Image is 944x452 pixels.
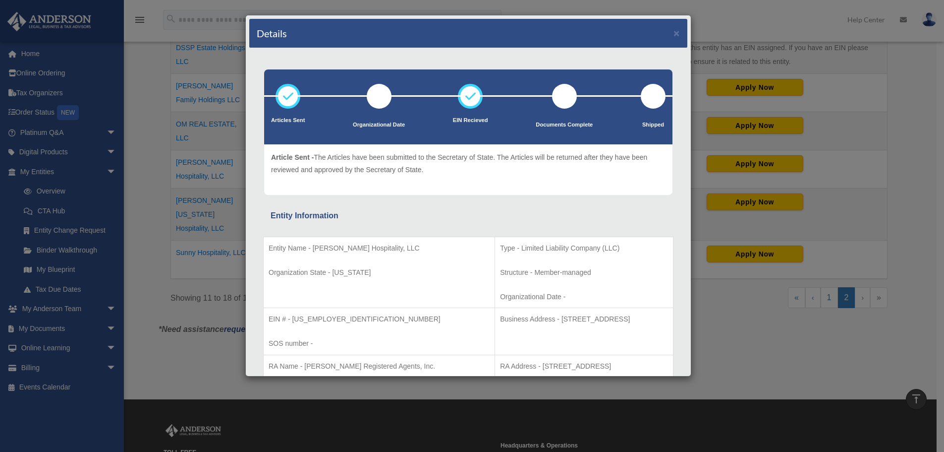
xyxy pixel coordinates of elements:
[500,291,668,303] p: Organizational Date -
[269,360,490,373] p: RA Name - [PERSON_NAME] Registered Agents, Inc.
[269,313,490,325] p: EIN # - [US_EMPLOYER_IDENTIFICATION_NUMBER]
[353,120,405,130] p: Organizational Date
[271,151,666,176] p: The Articles have been submitted to the Secretary of State. The Articles will be returned after t...
[271,153,314,161] span: Article Sent -
[271,209,666,223] div: Entity Information
[500,313,668,325] p: Business Address - [STREET_ADDRESS]
[269,266,490,279] p: Organization State - [US_STATE]
[500,266,668,279] p: Structure - Member-managed
[536,120,593,130] p: Documents Complete
[500,242,668,255] p: Type - Limited Liability Company (LLC)
[269,337,490,350] p: SOS number -
[269,242,490,255] p: Entity Name - [PERSON_NAME] Hospitality, LLC
[500,360,668,373] p: RA Address - [STREET_ADDRESS]
[257,26,287,40] h4: Details
[641,120,666,130] p: Shipped
[271,116,305,126] p: Articles Sent
[453,116,488,126] p: EIN Recieved
[673,28,680,38] button: ×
